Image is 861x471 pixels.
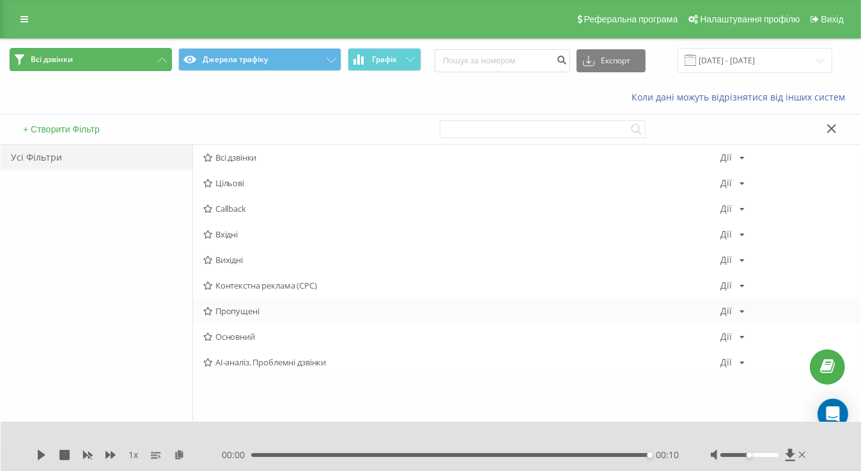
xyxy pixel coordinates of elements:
[818,399,848,429] div: Open Intercom Messenger
[203,332,721,341] span: Основний
[721,153,733,162] div: Дії
[584,14,678,24] span: Реферальна програма
[721,332,733,341] div: Дії
[721,179,733,188] div: Дії
[203,179,721,188] span: Цільові
[373,55,398,64] span: Графік
[203,153,721,162] span: Всі дзвінки
[203,358,721,367] span: AI-аналіз. Проблемні дзвінки
[721,307,733,315] div: Дії
[700,14,800,24] span: Налаштування профілю
[203,204,721,213] span: Callback
[721,358,733,367] div: Дії
[203,281,721,290] span: Контекстна реклама (CPC)
[648,452,653,458] div: Accessibility label
[577,49,646,72] button: Експорт
[178,48,341,71] button: Джерела трафіку
[203,255,721,264] span: Вихідні
[656,449,679,461] span: 00:10
[435,49,570,72] input: Пошук за номером
[348,48,421,71] button: Графік
[821,14,844,24] span: Вихід
[721,204,733,213] div: Дії
[632,91,851,103] a: Коли дані можуть відрізнятися вiд інших систем
[721,281,733,290] div: Дії
[128,449,138,461] span: 1 x
[203,307,721,315] span: Пропущені
[31,54,73,65] span: Всі дзвінки
[823,123,841,136] button: Закрити
[747,452,752,458] div: Accessibility label
[203,230,721,239] span: Вхідні
[721,230,733,239] div: Дії
[721,255,733,264] div: Дії
[19,124,104,135] button: + Створити Фільтр
[10,48,172,71] button: Всі дзвінки
[1,145,192,170] div: Усі Фільтри
[222,449,251,461] span: 00:00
